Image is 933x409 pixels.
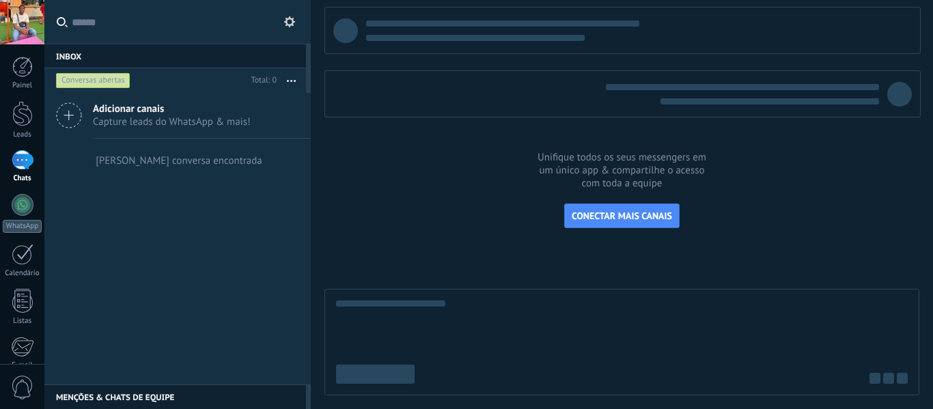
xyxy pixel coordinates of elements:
div: E-mail [3,361,42,370]
span: Capture leads do WhatsApp & mais! [93,115,251,128]
span: Adicionar canais [93,102,251,115]
div: [PERSON_NAME] conversa encontrada [96,154,262,167]
div: Leads [3,130,42,139]
div: Conversas abertas [56,72,130,89]
div: Painel [3,81,42,90]
div: Menções & Chats de equipe [44,384,306,409]
div: Total: 0 [246,74,277,87]
div: Listas [3,317,42,326]
button: CONECTAR MAIS CANAIS [564,203,680,228]
div: Inbox [44,44,306,68]
div: Calendário [3,269,42,278]
div: WhatsApp [3,220,42,233]
div: Chats [3,174,42,183]
span: CONECTAR MAIS CANAIS [572,210,672,222]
